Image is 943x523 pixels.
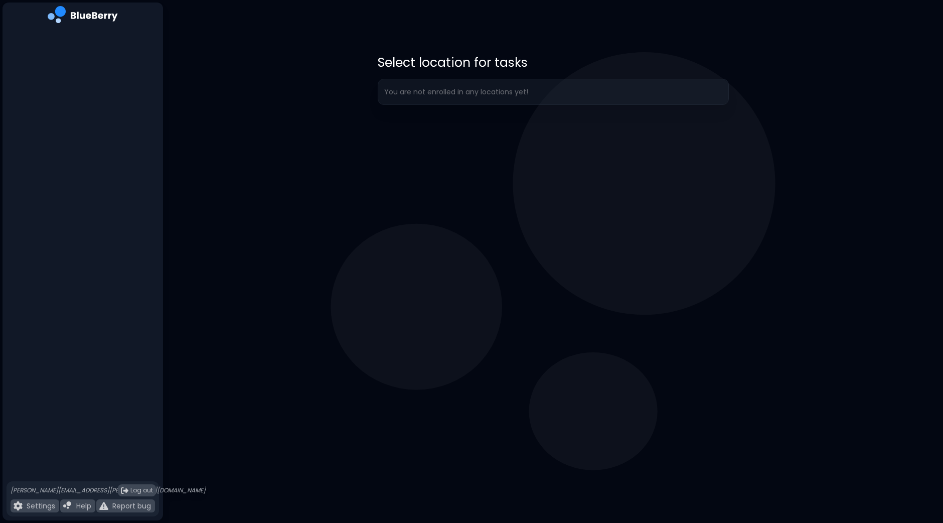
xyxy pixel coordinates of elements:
img: file icon [99,501,108,510]
p: Settings [27,501,55,510]
p: [PERSON_NAME][EMAIL_ADDRESS][PERSON_NAME][DOMAIN_NAME] [11,486,206,494]
img: company logo [48,6,118,27]
p: You are not enrolled in any locations yet! [384,87,528,96]
img: file icon [14,501,23,510]
p: Help [76,501,91,510]
p: Select location for tasks [378,54,729,71]
img: logout [121,487,128,494]
p: Report bug [112,501,151,510]
span: Log out [130,486,153,494]
img: file icon [63,501,72,510]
